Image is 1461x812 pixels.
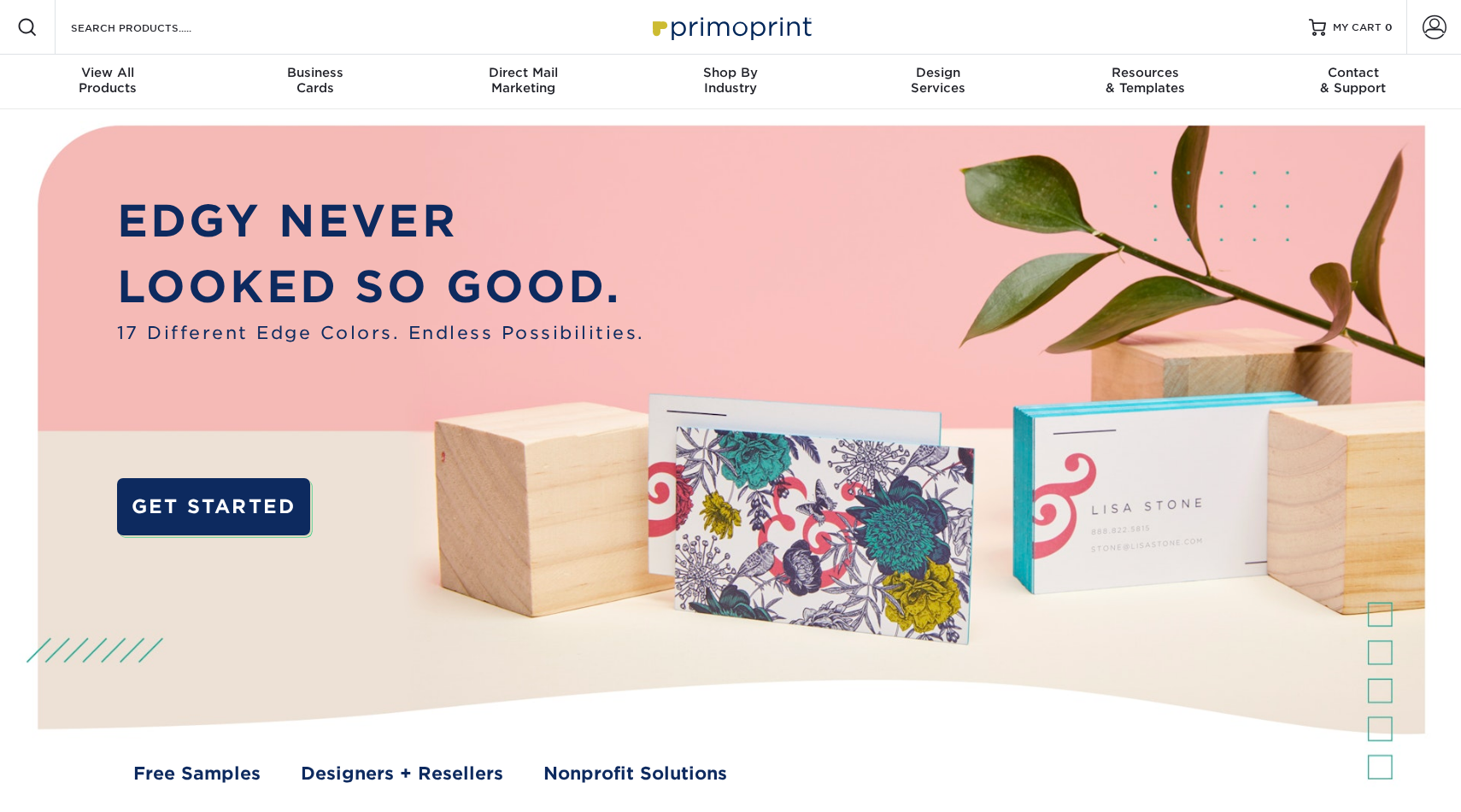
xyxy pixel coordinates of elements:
[834,65,1041,96] div: Services
[212,65,420,80] span: Business
[1385,21,1393,33] span: 0
[4,65,212,80] span: View All
[117,254,645,320] p: LOOKED SO GOOD.
[117,189,645,254] p: EDGY NEVER
[834,65,1041,80] span: Design
[1041,55,1249,109] a: Resources& Templates
[212,55,420,109] a: BusinessCards
[212,65,420,96] div: Cards
[117,478,311,536] a: GET STARTED
[133,761,261,787] a: Free Samples
[1041,65,1249,80] span: Resources
[1333,20,1382,35] span: MY CART
[4,55,212,109] a: View AllProducts
[69,17,236,38] input: SEARCH PRODUCTS.....
[420,65,627,80] span: Direct Mail
[117,320,645,347] span: 17 Different Edge Colors. Endless Possibilities.
[301,761,503,787] a: Designers + Resellers
[420,55,627,109] a: Direct MailMarketing
[4,65,212,96] div: Products
[1249,55,1457,109] a: Contact& Support
[627,55,835,109] a: Shop ByIndustry
[627,65,835,80] span: Shop By
[420,65,627,96] div: Marketing
[1041,65,1249,96] div: & Templates
[834,55,1041,109] a: DesignServices
[627,65,835,96] div: Industry
[1249,65,1457,96] div: & Support
[645,9,816,45] img: Primoprint
[1249,65,1457,80] span: Contact
[543,761,727,787] a: Nonprofit Solutions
